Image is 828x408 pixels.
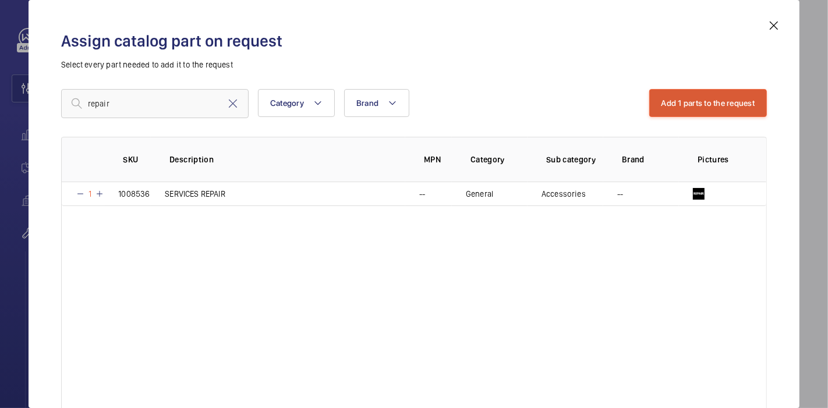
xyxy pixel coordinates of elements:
[123,154,151,165] p: SKU
[698,154,743,165] p: Pictures
[470,154,528,165] p: Category
[546,154,603,165] p: Sub category
[542,188,586,200] p: Accessories
[85,188,95,200] p: 1
[61,89,249,118] input: Find a part
[61,30,767,52] h2: Assign catalog part on request
[61,59,767,70] p: Select every part needed to add it to the request
[693,188,705,200] img: 4IH7dyk0lKfVbRFSf4R9ywTe9GShna42_NoCtMvpQiKEiGqH.png
[258,89,335,117] button: Category
[617,188,623,200] p: --
[270,98,304,108] span: Category
[344,89,409,117] button: Brand
[622,154,679,165] p: Brand
[419,188,425,200] p: --
[424,154,452,165] p: MPN
[169,154,405,165] p: Description
[466,188,493,200] p: General
[649,89,767,117] button: Add 1 parts to the request
[165,188,225,200] p: SERVICES REPAIR
[356,98,378,108] span: Brand
[118,188,150,200] p: 1008536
